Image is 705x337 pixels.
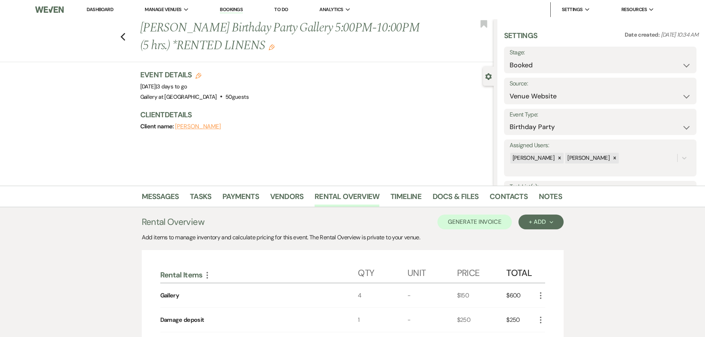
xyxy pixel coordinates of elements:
a: Messages [142,191,179,207]
div: Total [506,260,536,283]
div: Damage deposit [160,316,204,324]
a: Rental Overview [315,191,379,207]
h3: Settings [504,30,538,47]
span: [DATE] [140,83,187,90]
a: Tasks [190,191,211,207]
span: 3 days to go [157,83,187,90]
a: Timeline [390,191,422,207]
button: Generate Invoice [437,215,512,229]
a: To Do [274,6,288,13]
span: Manage Venues [145,6,181,13]
span: Resources [621,6,647,13]
a: Contacts [490,191,528,207]
a: Dashboard [87,6,113,13]
div: Add items to manage inventory and calculate pricing for this event. The Rental Overview is privat... [142,233,564,242]
span: Settings [562,6,583,13]
h3: Client Details [140,109,486,120]
button: Close lead details [485,73,492,80]
img: Weven Logo [35,2,63,17]
div: [PERSON_NAME] [565,153,611,164]
h1: [PERSON_NAME] Birthday Party Gallery 5:00PM-10:00PM (5 hrs.) *RENTED LINENS [140,19,420,54]
button: + Add [518,215,563,229]
div: Rental Items [160,270,358,280]
span: 50 guests [225,93,249,101]
span: Date created: [625,31,661,38]
label: Assigned Users: [510,140,691,151]
label: Source: [510,78,691,89]
span: | [156,83,187,90]
span: Client name: [140,122,175,130]
div: Unit [407,260,457,283]
div: 1 [358,308,407,332]
div: $600 [506,283,536,307]
a: Notes [539,191,562,207]
a: Bookings [220,6,243,13]
div: Price [457,260,507,283]
div: + Add [529,219,553,225]
label: Task List(s): [510,182,691,192]
h3: Rental Overview [142,215,204,229]
div: 4 [358,283,407,307]
a: Docs & Files [433,191,479,207]
div: $250 [506,308,536,332]
span: Analytics [319,6,343,13]
div: - [407,308,457,332]
button: Edit [269,44,275,50]
div: [PERSON_NAME] [510,153,556,164]
label: Stage: [510,47,691,58]
span: Gallery at [GEOGRAPHIC_DATA] [140,93,217,101]
h3: Event Details [140,70,249,80]
div: $250 [457,308,507,332]
div: - [407,283,457,307]
label: Event Type: [510,109,691,120]
button: [PERSON_NAME] [175,124,221,129]
div: Gallery [160,291,179,300]
a: Payments [222,191,259,207]
div: Qty [358,260,407,283]
div: $150 [457,283,507,307]
span: [DATE] 10:34 AM [661,31,698,38]
a: Vendors [270,191,303,207]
